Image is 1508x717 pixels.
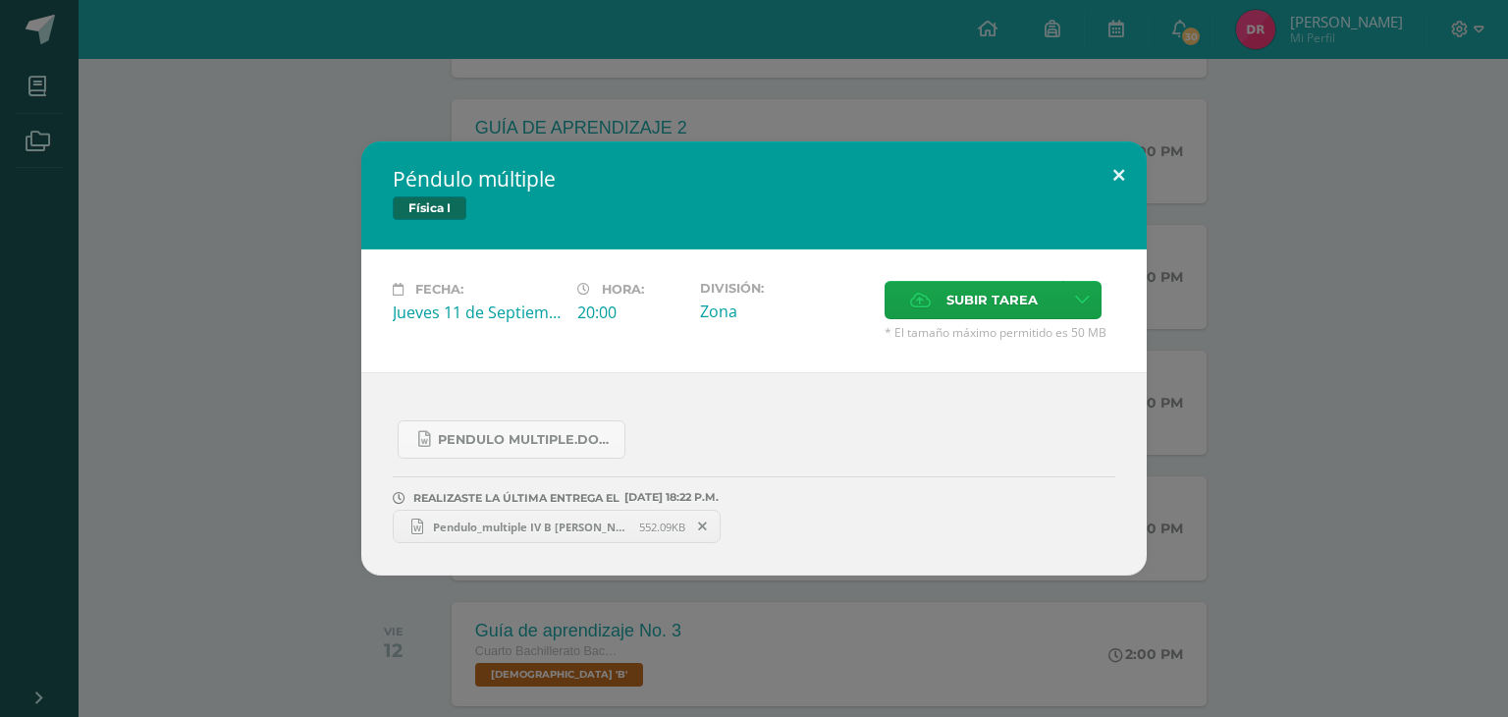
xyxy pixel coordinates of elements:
div: Zona [700,301,869,322]
label: División: [700,281,869,296]
span: * El tamaño máximo permitido es 50 MB [885,324,1115,341]
a: Pendulo multiple.docx [398,420,625,459]
span: Pendulo_multiple IV B [PERSON_NAME].docx [423,520,639,534]
span: Física I [393,196,466,220]
span: Remover entrega [686,516,720,537]
span: Subir tarea [946,282,1038,318]
span: [DATE] 18:22 P.M. [619,497,719,498]
button: Close (Esc) [1091,141,1147,208]
span: REALIZASTE LA ÚLTIMA ENTREGA EL [413,491,619,505]
span: Pendulo multiple.docx [438,432,615,448]
div: 20:00 [577,302,684,323]
span: Hora: [602,282,644,297]
span: 552.09KB [639,520,685,534]
div: Jueves 11 de Septiembre [393,302,562,323]
h2: Péndulo múltiple [393,165,1115,193]
a: Pendulo_multiple IV B [PERSON_NAME].docx 552.09KB [393,510,721,543]
span: Fecha: [415,282,463,297]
